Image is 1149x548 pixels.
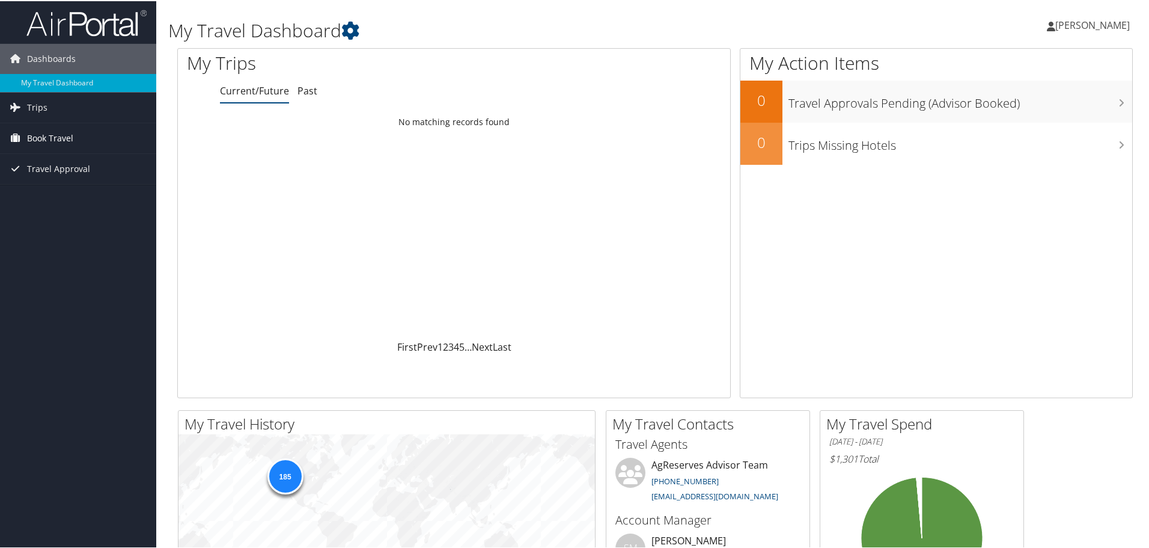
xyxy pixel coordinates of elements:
h3: Account Manager [615,511,800,528]
h2: My Travel History [184,413,595,433]
h1: My Trips [187,49,491,75]
li: AgReserves Advisor Team [609,457,806,506]
div: 185 [267,457,303,493]
a: [PERSON_NAME] [1047,6,1142,42]
h6: Total [829,451,1014,464]
span: Dashboards [27,43,76,73]
h2: My Travel Contacts [612,413,809,433]
h1: My Action Items [740,49,1132,75]
a: Next [472,339,493,353]
a: 4 [454,339,459,353]
h2: 0 [740,131,782,152]
a: [EMAIL_ADDRESS][DOMAIN_NAME] [651,490,778,500]
a: 3 [448,339,454,353]
img: airportal-logo.png [26,8,147,36]
span: … [465,339,472,353]
a: 5 [459,339,465,353]
span: [PERSON_NAME] [1055,17,1130,31]
a: Prev [417,339,437,353]
h2: 0 [740,89,782,109]
a: Past [297,83,317,96]
h2: My Travel Spend [826,413,1023,433]
h3: Travel Agents [615,435,800,452]
a: 2 [443,339,448,353]
a: Current/Future [220,83,289,96]
span: Book Travel [27,122,73,152]
h3: Travel Approvals Pending (Advisor Booked) [788,88,1132,111]
a: 1 [437,339,443,353]
a: 0Trips Missing Hotels [740,122,1132,164]
a: Last [493,339,511,353]
a: 0Travel Approvals Pending (Advisor Booked) [740,79,1132,122]
h6: [DATE] - [DATE] [829,435,1014,446]
h3: Trips Missing Hotels [788,130,1132,153]
h1: My Travel Dashboard [168,17,817,42]
a: [PHONE_NUMBER] [651,475,719,485]
td: No matching records found [178,110,730,132]
a: First [397,339,417,353]
span: $1,301 [829,451,858,464]
span: Trips [27,91,47,122]
span: Travel Approval [27,153,90,183]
